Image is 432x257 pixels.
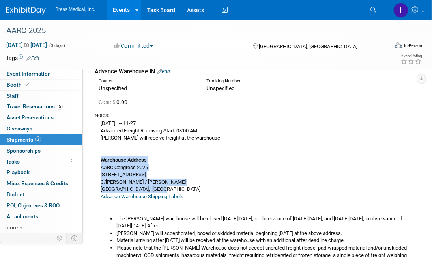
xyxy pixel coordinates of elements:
a: Tasks [0,156,82,167]
span: Booth [7,82,31,88]
a: Edit [157,69,170,74]
a: Booth [0,80,82,90]
b: Warehouse Address [101,157,147,163]
div: Event Format [358,41,422,53]
div: AARC 2025 [4,24,381,38]
div: In-Person [404,43,422,48]
a: Advance Warehouse Shipping Labels [101,194,183,199]
span: Unspecified [206,85,235,91]
span: [DATE] [DATE] [6,41,47,48]
div: Courier: [99,78,194,84]
a: Attachments [0,211,82,222]
a: Sponsorships [0,145,82,156]
span: Event Information [7,71,51,77]
span: Playbook [7,169,30,175]
span: 3 [35,136,41,142]
span: Budget [7,191,24,197]
span: Tasks [6,158,20,165]
span: 5 [57,104,63,110]
img: Format-Inperson.png [395,42,402,48]
a: Travel Reservations5 [0,101,82,112]
span: Shipments [7,136,41,143]
a: Giveaways [0,123,82,134]
span: (3 days) [49,43,65,48]
a: Staff [0,91,82,101]
a: Event Information [0,69,82,79]
span: Misc. Expenses & Credits [7,180,68,186]
img: Inga Dolezar [393,3,408,18]
i: Booth reservation complete [25,82,29,87]
li: [PERSON_NAME] will accept crated, boxed or skidded material beginning [DATE] at the above address. [116,230,410,237]
a: Misc. Expenses & Credits [0,178,82,189]
td: Toggle Event Tabs [67,233,83,243]
span: Breas Medical, Inc. [55,7,95,12]
img: ExhibitDay [6,7,46,15]
span: more [5,224,18,231]
span: 0.00 [99,99,131,105]
a: Playbook [0,167,82,178]
span: Cost: $ [99,99,116,105]
span: Asset Reservations [7,114,54,121]
span: Sponsorships [7,147,41,154]
span: Travel Reservations [7,103,63,110]
a: Asset Reservations [0,112,82,123]
span: to [23,42,30,48]
button: Committed [112,42,156,50]
span: [GEOGRAPHIC_DATA], [GEOGRAPHIC_DATA] [259,43,357,49]
span: ROI, Objectives & ROO [7,202,60,209]
div: Unspecified [99,84,194,92]
div: Tracking Number: [206,78,329,84]
div: Event Rating [400,54,422,58]
a: Edit [26,56,39,61]
span: Attachments [7,213,38,220]
span: Giveaways [7,125,32,132]
li: The [PERSON_NAME] warehouse will be closed [DATE][DATE], in observance of [DATE][DATE], and [DATE... [116,215,410,230]
a: ROI, Objectives & ROO [0,200,82,211]
td: Tags [6,54,39,62]
span: Staff [7,93,19,99]
div: Notes: [95,112,410,119]
a: Budget [0,189,82,200]
td: Personalize Event Tab Strip [53,233,67,243]
a: Shipments3 [0,134,82,145]
li: Material arriving after [DATE] will be received at the warehouse with an additional after deadlin... [116,237,410,244]
div: Advance Warehouse IN [95,67,410,76]
a: more [0,222,82,233]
